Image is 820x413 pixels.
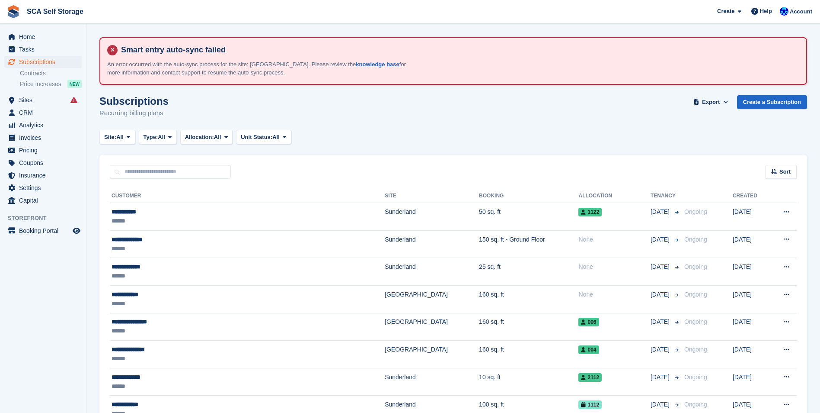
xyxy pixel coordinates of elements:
span: Create [717,7,734,16]
span: Capital [19,194,71,206]
td: 160 sq. ft [479,313,578,341]
span: All [214,133,221,142]
th: Tenancy [651,189,681,203]
div: None [578,235,650,244]
span: Type: [144,133,158,142]
a: menu [4,106,82,119]
span: Ongoing [684,291,707,298]
p: An error occurred with the auto-sync process for the site: [GEOGRAPHIC_DATA]. Please review the f... [107,60,410,77]
a: Contracts [20,69,82,77]
th: Allocation [578,189,650,203]
span: Export [702,98,720,106]
span: Site: [104,133,116,142]
span: Home [19,31,71,43]
th: Booking [479,189,578,203]
span: 2112 [578,373,602,382]
span: [DATE] [651,235,671,244]
td: Sunderland [385,230,479,258]
span: [DATE] [651,290,671,299]
span: 1112 [578,400,602,409]
a: menu [4,56,82,68]
span: Storefront [8,214,86,223]
span: Sites [19,94,71,106]
span: Sort [779,168,791,176]
span: Analytics [19,119,71,131]
div: NEW [67,80,82,88]
a: Price increases NEW [20,79,82,89]
td: 160 sq. ft [479,341,578,368]
img: Kelly Neesham [780,7,788,16]
span: Ongoing [684,208,707,215]
td: [GEOGRAPHIC_DATA] [385,313,479,341]
i: Smart entry sync failures have occurred [70,97,77,103]
span: [DATE] [651,345,671,354]
p: Recurring billing plans [99,108,169,118]
img: stora-icon-8386f47178a22dfd0bd8f6a31ec36ba5ce8667c1dd55bd0f319d3a0aa187defe.svg [7,5,20,18]
td: 25 sq. ft [479,258,578,286]
a: menu [4,225,82,237]
span: Invoices [19,132,71,144]
span: Ongoing [684,401,707,408]
td: Sunderland [385,203,479,231]
span: [DATE] [651,262,671,271]
span: Ongoing [684,374,707,381]
a: menu [4,94,82,106]
span: Ongoing [684,346,707,353]
div: None [578,290,650,299]
td: 10 sq. ft [479,368,578,396]
span: Settings [19,182,71,194]
a: menu [4,43,82,55]
a: SCA Self Storage [23,4,87,19]
td: [DATE] [733,285,769,313]
td: [GEOGRAPHIC_DATA] [385,285,479,313]
a: menu [4,169,82,181]
td: Sunderland [385,368,479,396]
span: Ongoing [684,263,707,270]
span: Unit Status: [241,133,272,142]
span: Pricing [19,144,71,156]
td: 50 sq. ft [479,203,578,231]
button: Unit Status: All [236,130,291,144]
td: Sunderland [385,258,479,286]
span: [DATE] [651,317,671,326]
span: [DATE] [651,400,671,409]
span: All [272,133,280,142]
span: Booking Portal [19,225,71,237]
td: 160 sq. ft [479,285,578,313]
a: menu [4,144,82,156]
td: [DATE] [733,258,769,286]
span: Allocation: [185,133,214,142]
a: Create a Subscription [737,95,807,110]
span: Coupons [19,157,71,169]
td: [DATE] [733,230,769,258]
span: All [158,133,165,142]
a: menu [4,194,82,206]
span: 006 [578,318,599,326]
td: [DATE] [733,341,769,368]
span: Ongoing [684,236,707,243]
span: [DATE] [651,373,671,382]
th: Created [733,189,769,203]
button: Allocation: All [180,130,233,144]
span: Subscriptions [19,56,71,68]
a: menu [4,182,82,194]
th: Site [385,189,479,203]
span: Help [760,7,772,16]
span: Insurance [19,169,71,181]
h1: Subscriptions [99,95,169,107]
span: All [116,133,124,142]
button: Export [692,95,730,110]
button: Site: All [99,130,135,144]
span: CRM [19,106,71,119]
span: Ongoing [684,318,707,325]
a: Preview store [71,226,82,236]
a: menu [4,157,82,169]
td: [DATE] [733,313,769,341]
span: 004 [578,345,599,354]
a: menu [4,132,82,144]
a: knowledge base [356,61,399,68]
div: None [578,262,650,271]
td: [DATE] [733,368,769,396]
span: Tasks [19,43,71,55]
span: Account [790,7,812,16]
